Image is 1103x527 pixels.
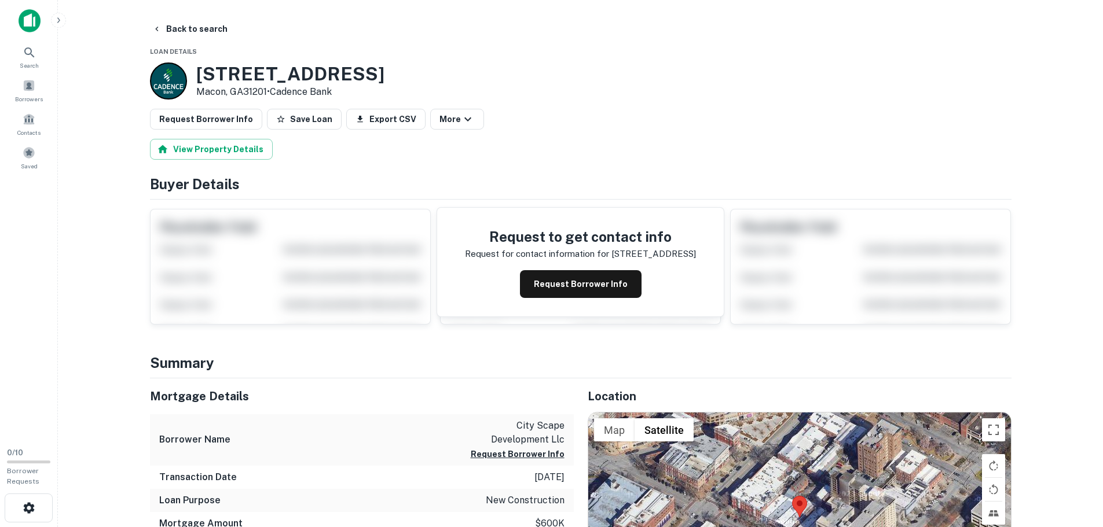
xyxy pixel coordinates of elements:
p: Request for contact information for [465,247,609,261]
a: Contacts [3,108,54,139]
img: capitalize-icon.png [19,9,41,32]
button: Request Borrower Info [471,447,565,461]
iframe: Chat Widget [1045,434,1103,490]
button: View Property Details [150,139,273,160]
span: Borrower Requests [7,467,39,485]
h6: Borrower Name [159,433,230,447]
a: Borrowers [3,75,54,106]
a: Cadence Bank [270,86,332,97]
button: Show satellite imagery [635,418,694,441]
span: Loan Details [150,48,197,55]
span: Search [20,61,39,70]
button: Request Borrower Info [520,270,642,298]
span: Saved [21,161,38,171]
button: Toggle fullscreen view [982,418,1005,441]
p: new construction [486,493,565,507]
button: Request Borrower Info [150,109,262,130]
h5: Location [588,388,1012,405]
a: Saved [3,142,54,173]
button: Back to search [148,19,232,39]
h3: [STREET_ADDRESS] [196,63,384,85]
h4: Buyer Details [150,174,1012,194]
button: Export CSV [346,109,426,130]
button: Show street map [594,418,635,441]
h5: Mortgage Details [150,388,574,405]
h6: Transaction Date [159,470,237,484]
p: city scape development llc [460,419,565,447]
h4: Request to get contact info [465,226,696,247]
button: Rotate map counterclockwise [982,478,1005,501]
a: Search [3,41,54,72]
button: More [430,109,484,130]
h6: Loan Purpose [159,493,221,507]
span: 0 / 10 [7,448,23,457]
h4: Summary [150,352,1012,373]
button: Save Loan [267,109,342,130]
p: [STREET_ADDRESS] [611,247,696,261]
p: [DATE] [534,470,565,484]
span: Borrowers [15,94,43,104]
button: Tilt map [982,502,1005,525]
button: Rotate map clockwise [982,454,1005,477]
span: Contacts [17,128,41,137]
p: Macon, GA31201 • [196,85,384,99]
